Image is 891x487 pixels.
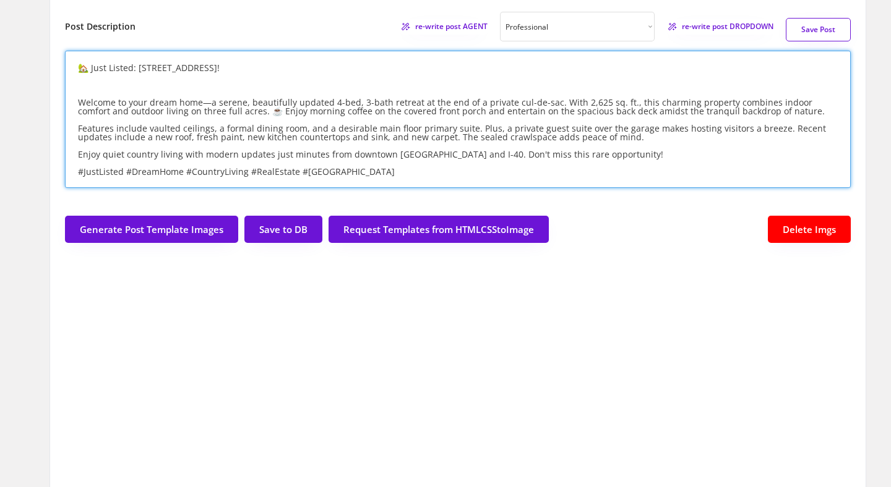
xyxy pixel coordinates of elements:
span: re-write post AGENT [415,23,488,30]
button: re-write post DROPDOWN [667,19,773,35]
span: re-write post DROPDOWN [682,23,773,30]
button: Request Templates from HTMLCSStoImage [329,216,549,243]
button: Generate Post Template Images [65,216,238,243]
button: re-write post AGENT [400,19,488,35]
button: Delete Imgs [768,216,851,243]
button: Save Post [786,18,851,41]
h6: Post Description [65,20,136,33]
button: Save to DB [244,216,322,243]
